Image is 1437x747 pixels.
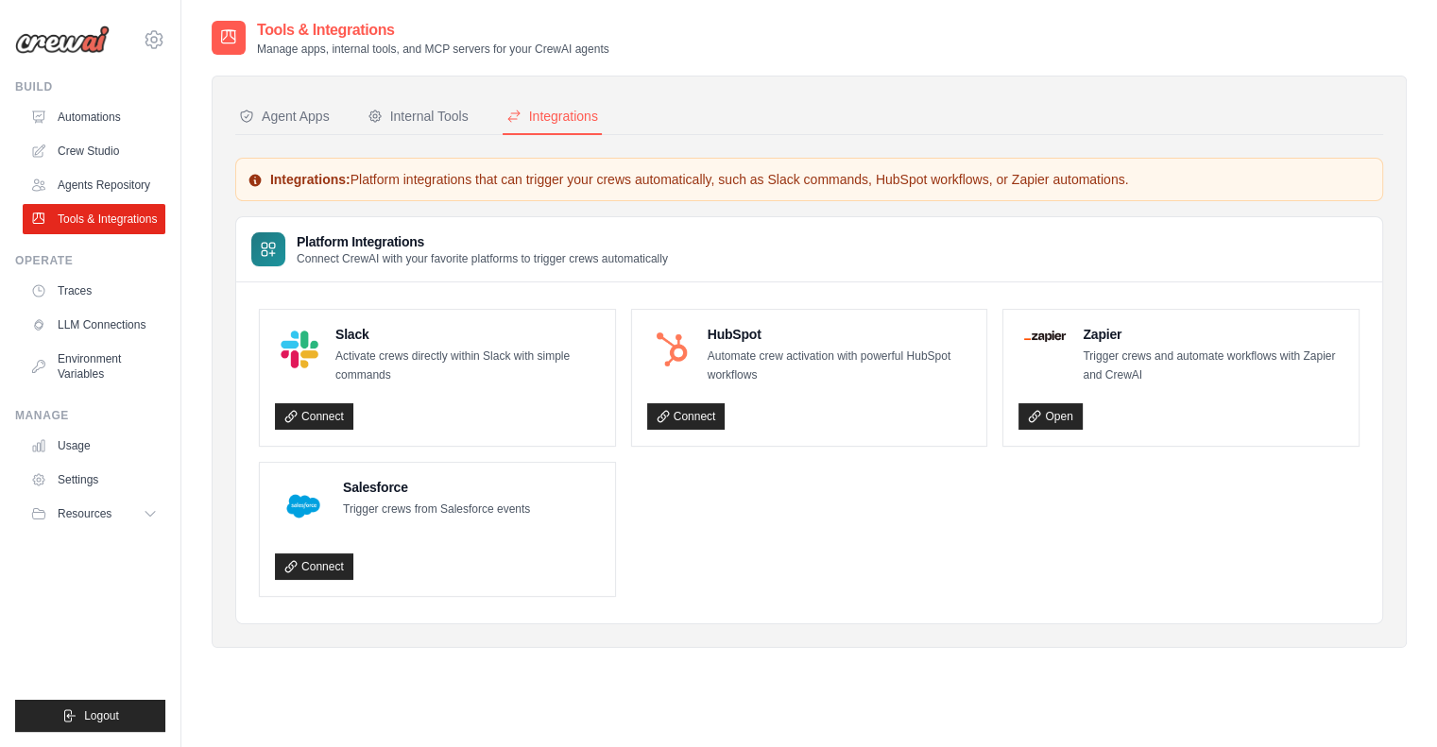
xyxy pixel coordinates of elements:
[708,348,972,384] p: Automate crew activation with powerful HubSpot workflows
[1024,331,1066,342] img: Zapier Logo
[23,170,165,200] a: Agents Repository
[23,431,165,461] a: Usage
[275,403,353,430] a: Connect
[1083,348,1343,384] p: Trigger crews and automate workflows with Zapier and CrewAI
[1083,325,1343,344] h4: Zapier
[15,408,165,423] div: Manage
[15,79,165,94] div: Build
[23,102,165,132] a: Automations
[84,708,119,723] span: Logout
[503,99,602,135] button: Integrations
[281,484,326,529] img: Salesforce Logo
[335,348,600,384] p: Activate crews directly within Slack with simple commands
[708,325,972,344] h4: HubSpot
[343,478,530,497] h4: Salesforce
[281,331,318,368] img: Slack Logo
[1018,403,1082,430] a: Open
[647,403,726,430] a: Connect
[368,107,469,126] div: Internal Tools
[343,501,530,519] p: Trigger crews from Salesforce events
[653,331,691,368] img: HubSpot Logo
[335,325,600,344] h4: Slack
[23,276,165,306] a: Traces
[23,310,165,340] a: LLM Connections
[270,172,351,187] strong: Integrations:
[23,136,165,166] a: Crew Studio
[248,170,1371,189] p: Platform integrations that can trigger your crews automatically, such as Slack commands, HubSpot ...
[297,232,668,251] h3: Platform Integrations
[275,553,353,580] a: Connect
[239,107,330,126] div: Agent Apps
[364,99,472,135] button: Internal Tools
[297,251,668,266] p: Connect CrewAI with your favorite platforms to trigger crews automatically
[23,499,165,529] button: Resources
[58,506,111,521] span: Resources
[235,99,334,135] button: Agent Apps
[15,700,165,732] button: Logout
[15,25,110,54] img: Logo
[23,344,165,389] a: Environment Variables
[23,465,165,495] a: Settings
[15,253,165,268] div: Operate
[23,204,165,234] a: Tools & Integrations
[257,19,609,42] h2: Tools & Integrations
[506,107,598,126] div: Integrations
[257,42,609,57] p: Manage apps, internal tools, and MCP servers for your CrewAI agents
